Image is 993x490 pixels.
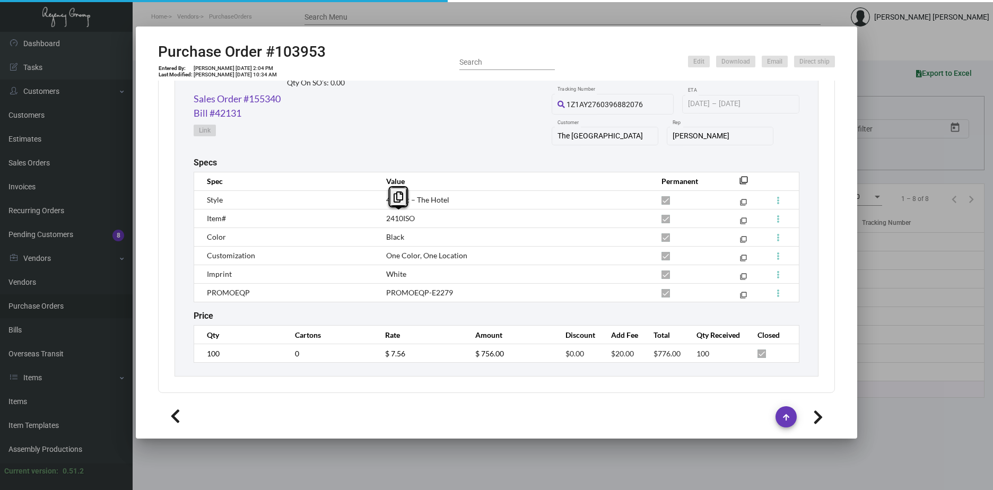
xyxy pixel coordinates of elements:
[207,214,226,223] span: Item#
[696,349,709,358] span: 100
[651,172,724,190] th: Permanent
[712,100,717,108] span: –
[740,294,747,301] mat-icon: filter_none
[611,349,634,358] span: $20.00
[193,72,277,78] td: [PERSON_NAME] [DATE] 10:34 AM
[394,191,403,203] i: Copy
[799,57,830,66] span: Direct ship
[386,269,406,278] span: White
[199,126,211,135] span: Link
[386,251,467,260] span: One Color, One Location
[194,172,376,190] th: Spec
[740,220,747,226] mat-icon: filter_none
[63,466,84,477] div: 0.51.2
[207,269,232,278] span: Imprint
[747,326,799,344] th: Closed
[721,57,750,66] span: Download
[567,100,643,109] span: 1Z1AY2760396882076
[555,326,600,344] th: Discount
[194,92,281,106] a: Sales Order #155340
[688,100,710,108] input: Start date
[386,214,415,223] span: 2410ISO
[386,195,449,204] span: 48″ arc – The Hotel
[207,288,250,297] span: PROMOEQP
[767,57,782,66] span: Email
[643,326,685,344] th: Total
[207,232,226,241] span: Color
[716,56,755,67] button: Download
[654,349,681,358] span: $776.00
[740,238,747,245] mat-icon: filter_none
[158,72,193,78] td: Last Modified:
[739,179,748,188] mat-icon: filter_none
[194,326,284,344] th: Qty
[284,326,374,344] th: Cartons
[719,100,770,108] input: End date
[740,275,747,282] mat-icon: filter_none
[794,56,835,67] button: Direct ship
[194,125,216,136] button: Link
[376,172,651,190] th: Value
[194,106,241,120] a: Bill #42131
[686,326,747,344] th: Qty Received
[740,257,747,264] mat-icon: filter_none
[287,78,367,87] h2: Qty On SO’s: 0.00
[688,56,710,67] button: Edit
[374,326,465,344] th: Rate
[600,326,643,344] th: Add Fee
[158,65,193,72] td: Entered By:
[193,65,277,72] td: [PERSON_NAME] [DATE] 2:04 PM
[158,43,326,61] h2: Purchase Order #103953
[386,288,453,297] span: PROMOEQP-E2279
[762,56,788,67] button: Email
[194,311,213,321] h2: Price
[207,195,223,204] span: Style
[386,232,404,241] span: Black
[740,201,747,208] mat-icon: filter_none
[465,326,555,344] th: Amount
[194,157,217,168] h2: Specs
[4,466,58,477] div: Current version:
[207,251,255,260] span: Customization
[565,349,584,358] span: $0.00
[693,57,704,66] span: Edit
